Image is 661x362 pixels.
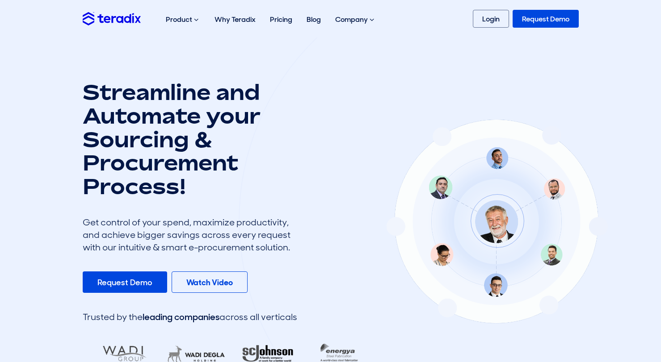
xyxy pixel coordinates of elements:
[159,5,207,34] div: Product
[328,5,383,34] div: Company
[83,271,167,293] a: Request Demo
[186,277,233,288] b: Watch Video
[299,5,328,33] a: Blog
[83,216,297,254] div: Get control of your spend, maximize productivity, and achieve bigger savings across every request...
[172,271,248,293] a: Watch Video
[207,5,263,33] a: Why Teradix
[83,12,141,25] img: Teradix logo
[83,311,297,323] div: Trusted by the across all verticals
[143,311,219,323] span: leading companies
[473,10,509,28] a: Login
[83,80,297,198] h1: Streamline and Automate your Sourcing & Procurement Process!
[513,10,579,28] a: Request Demo
[263,5,299,33] a: Pricing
